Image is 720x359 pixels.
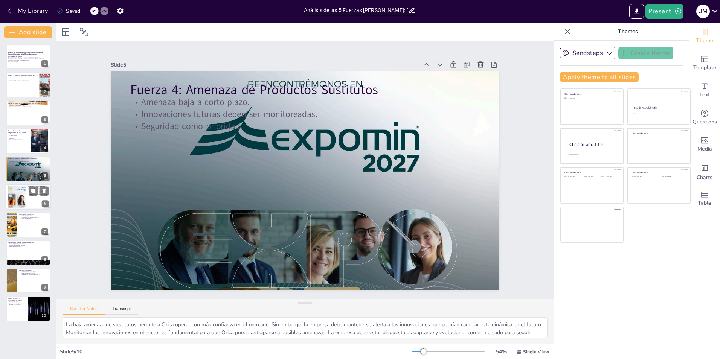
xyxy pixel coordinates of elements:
p: Relaciones con comunidades. [8,246,48,247]
p: Innovación para contrarrestar la presión de precios. [8,136,28,139]
div: Click to add text [661,176,685,178]
div: 6 [6,184,51,210]
p: Poder de negociación moderado de los proveedores. [8,106,48,108]
button: Present [645,4,683,19]
p: Fuerza 3: Poder de Negociación de los Clientes [8,130,28,134]
div: Click to add text [564,97,618,99]
div: Click to add text [601,176,618,178]
div: Add charts and graphs [689,158,720,185]
p: Fuerza 2: Poder de Negociación de los Proveedores [8,102,48,105]
p: Innovaciones futuras deben ser monitoreadas. [8,161,48,162]
p: Inestabilidad política como desafío. [19,271,48,272]
div: 7 [6,212,50,237]
p: Este análisis examina el entorno competitivo de Orica Mining Services en [GEOGRAPHIC_DATA], utili... [8,57,48,61]
button: My Library [6,5,51,17]
div: Get real-time input from your audience [689,104,720,131]
button: Add slide [4,26,52,38]
p: Fuerza 4: Amenaza de Productos Sustitutos [149,46,495,137]
div: Click to add text [583,176,600,178]
p: Seguridad como prioridad. [8,162,48,163]
p: Gestión eficaz de riesgos. [19,218,48,219]
p: Exigencias ambientales estrictas. [19,272,48,274]
p: Oportunidades en el Contexto Peruano [8,241,48,243]
button: Export to PowerPoint [629,4,644,19]
p: Fuerza 4: Amenaza de Productos Sustitutos [8,157,48,160]
p: Desafíos y Riesgos [19,269,48,272]
span: Text [699,91,710,99]
div: 4 [6,128,50,153]
p: La innovación es clave para mantener la ventaja competitiva. [8,81,37,83]
p: Generated with [URL] [8,61,48,62]
p: Conclusión Estratégica [19,213,48,216]
div: Click to add title [569,141,618,148]
span: Questions [693,118,717,126]
p: Mitigación de riesgos mediante diversificación. [8,108,48,109]
p: Diferenciación tecnológica como ventaja. [28,192,49,194]
div: 10 [39,312,48,319]
span: Charts [697,173,712,182]
button: Transcript [105,306,139,315]
div: 9 [41,284,48,291]
div: Layout [59,26,72,38]
div: 4 [41,145,48,151]
div: Click to add text [633,113,683,115]
p: Themes [574,23,682,41]
p: Seguridad como prioridad. [142,85,486,169]
div: Click to add title [632,132,685,135]
button: J M [696,4,710,19]
div: 6 [42,200,49,207]
div: 9 [6,268,50,293]
div: Slide 5 / 10 [59,348,412,355]
div: Click to add body [569,154,617,156]
p: Clientes con poder de negociación moderado a alto. [8,134,28,136]
span: Table [698,199,711,207]
p: La amenaza de nuevos competidores es baja. [8,80,37,81]
div: Add a table [689,185,720,212]
span: Theme [696,37,713,45]
div: 10 [6,296,50,321]
div: Click to add title [564,171,618,174]
p: Enfoque en la innovación. [8,304,26,305]
div: Change the overall theme [689,23,720,50]
p: Importancia de la planificación estratégica. [19,274,48,275]
div: 3 [6,100,50,125]
div: Saved [57,8,80,15]
span: Single View [523,349,549,355]
div: Add text boxes [689,77,720,104]
div: 7 [41,228,48,235]
div: 1 [41,60,48,67]
div: Slide 5 [136,23,438,94]
p: Consolidación [PERSON_NAME] reduce la presión. [28,194,49,196]
div: 5 [6,157,50,181]
div: 8 [41,256,48,263]
button: Apply theme to all slides [560,72,639,82]
span: Media [697,145,712,153]
div: Click to add title [564,93,618,96]
div: Click to add title [634,106,684,110]
button: Speaker Notes [63,306,105,315]
button: Duplicate Slide [29,186,38,195]
p: Compromiso con la sostenibilidad. [8,305,26,307]
p: Fuerza 5: Rivalidad entre Competidores Existentes [28,186,49,190]
div: 5 [41,172,48,179]
button: Sendsteps [560,47,615,59]
p: Barreras de entrada protegen el mercado. [19,216,48,218]
span: Position [79,27,88,37]
strong: Análisis de las 5 Fuerzas [PERSON_NAME]: Estrategias Competitivas para Orica Mining Services en [... [8,51,43,57]
textarea: La baja amenaza de sustitutos permite a Orica operar con más confianza en el mercado. Sin embargo... [63,317,548,338]
div: Add ready made slides [689,50,720,77]
div: 2 [6,72,50,97]
p: Respaldo de capital [GEOGRAPHIC_DATA]. [8,301,26,304]
div: 3 [41,116,48,123]
div: 8 [6,240,50,265]
p: Futuro de Orica en [GEOGRAPHIC_DATA] [8,297,26,301]
button: Delete Slide [40,186,49,195]
button: Create theme [618,47,673,59]
p: Posición competitiva sólida. [19,215,48,217]
div: Click to add text [632,176,655,178]
p: Rivalidad moderada en el mercado. [28,191,49,192]
p: Fuerza 1: Amenaza de Nuevos Entrantes [8,74,37,76]
p: Adopción de tecnologías avanzadas. [8,245,48,246]
div: Add images, graphics, shapes or video [689,131,720,158]
p: Amenaza baja a corto plazo. [147,61,491,146]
